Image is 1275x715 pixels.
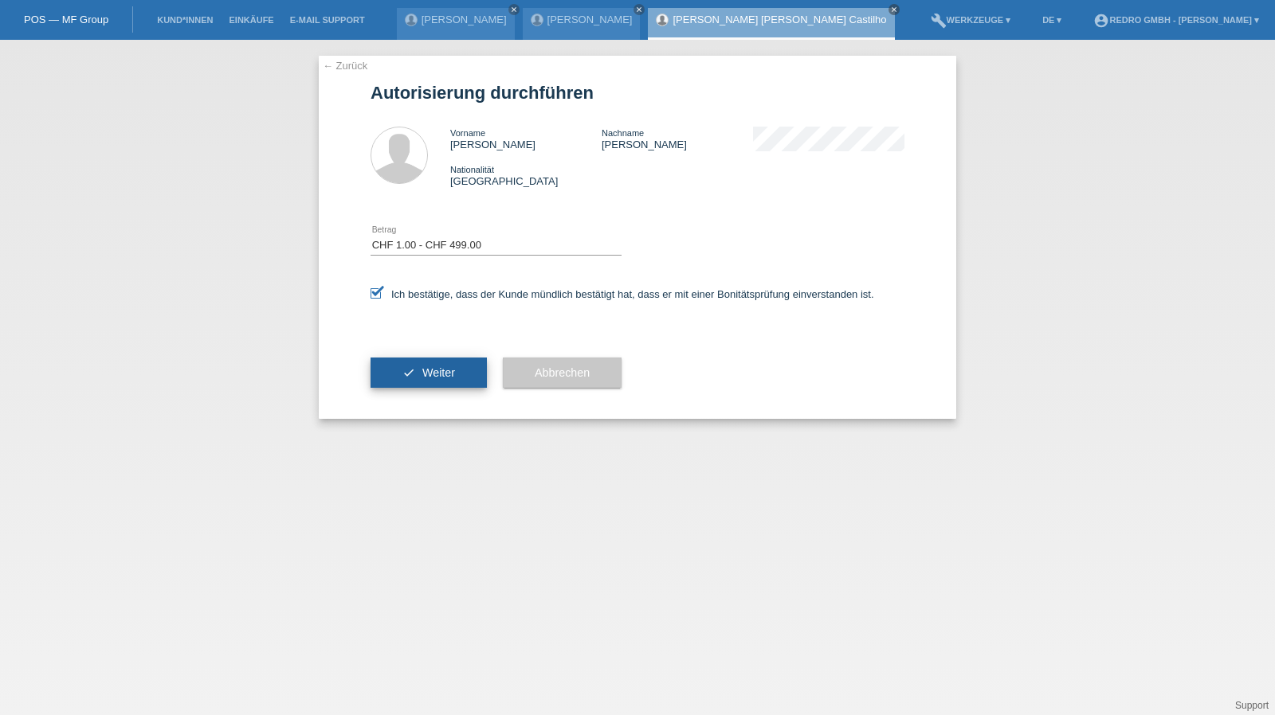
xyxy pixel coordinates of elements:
[1085,15,1267,25] a: account_circleRedro GmbH - [PERSON_NAME] ▾
[1093,13,1109,29] i: account_circle
[1235,700,1269,711] a: Support
[1034,15,1069,25] a: DE ▾
[889,4,900,15] a: close
[547,14,633,25] a: [PERSON_NAME]
[323,60,367,72] a: ← Zurück
[923,15,1019,25] a: buildWerkzeuge ▾
[510,6,518,14] i: close
[602,127,753,150] div: [PERSON_NAME]
[422,366,455,379] span: Weiter
[371,288,874,300] label: Ich bestätige, dass der Kunde mündlich bestätigt hat, dass er mit einer Bonitätsprüfung einversta...
[535,366,590,379] span: Abbrechen
[634,4,645,15] a: close
[508,4,520,15] a: close
[422,14,507,25] a: [PERSON_NAME]
[450,163,602,187] div: [GEOGRAPHIC_DATA]
[931,13,947,29] i: build
[673,14,886,25] a: [PERSON_NAME] [PERSON_NAME] Castilho
[371,357,487,388] button: check Weiter
[503,357,622,388] button: Abbrechen
[450,128,485,138] span: Vorname
[635,6,643,14] i: close
[602,128,644,138] span: Nachname
[282,15,373,25] a: E-Mail Support
[450,127,602,150] div: [PERSON_NAME]
[149,15,221,25] a: Kund*innen
[221,15,281,25] a: Einkäufe
[402,366,415,379] i: check
[450,165,494,174] span: Nationalität
[371,83,904,103] h1: Autorisierung durchführen
[890,6,898,14] i: close
[24,14,108,25] a: POS — MF Group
